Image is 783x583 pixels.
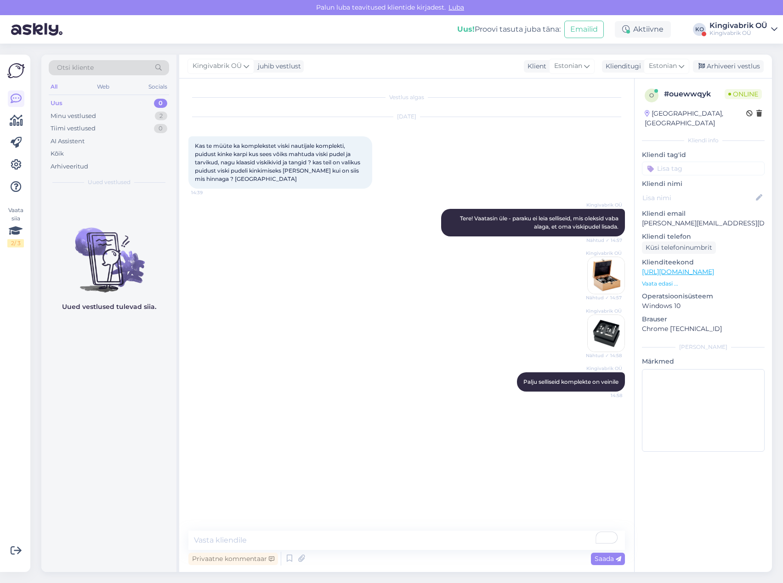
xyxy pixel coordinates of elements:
span: o [649,92,654,99]
div: Kingivabrik OÜ [709,29,767,37]
input: Lisa nimi [642,193,754,203]
div: [GEOGRAPHIC_DATA], [GEOGRAPHIC_DATA] [645,109,746,128]
div: Uus [51,99,62,108]
img: Attachment [588,315,624,352]
div: Minu vestlused [51,112,96,121]
input: Lisa tag [642,162,765,175]
p: Brauser [642,314,765,324]
div: KO [693,23,706,36]
span: 14:39 [191,189,226,196]
span: Nähtud ✓ 14:57 [586,237,622,244]
span: Estonian [649,61,677,71]
div: Privaatne kommentaar [188,553,278,565]
div: Socials [147,81,169,93]
div: # ouewwqyk [664,89,725,100]
img: Attachment [588,257,624,294]
span: Saada [595,555,621,563]
p: Kliendi email [642,209,765,219]
p: Uued vestlused tulevad siia. [62,302,156,312]
span: Tere! Vaatasin üle - paraku ei leia selliseid, mis oleksid vaba alaga, et oma viskipudel lisada. [460,215,620,230]
span: 14:58 [588,392,622,399]
div: 2 / 3 [7,239,24,247]
p: [PERSON_NAME][EMAIL_ADDRESS][DOMAIN_NAME] [642,219,765,228]
p: Operatsioonisüsteem [642,291,765,301]
span: Uued vestlused [88,178,130,186]
div: Aktiivne [615,21,671,38]
div: Küsi telefoninumbrit [642,241,716,254]
span: Luba [446,3,467,11]
div: Vaata siia [7,206,24,247]
a: Kingivabrik OÜKingivabrik OÜ [709,22,777,37]
span: Kas te müüte ka komplekstet viski nautijale komplekti, puidust kinke karpi kus sees võiks mahtuda... [195,142,362,182]
p: Kliendi nimi [642,179,765,189]
span: Otsi kliente [57,63,94,73]
div: [PERSON_NAME] [642,343,765,351]
p: Vaata edasi ... [642,280,765,288]
div: Arhiveeri vestlus [693,60,764,73]
p: Chrome [TECHNICAL_ID] [642,324,765,334]
button: Emailid [564,21,604,38]
div: 0 [154,124,167,133]
span: Kingivabrik OÜ [586,202,622,208]
div: juhib vestlust [254,62,301,71]
a: [URL][DOMAIN_NAME] [642,268,714,276]
span: Nähtud ✓ 14:57 [586,294,622,301]
p: Klienditeekond [642,258,765,267]
b: Uus! [457,25,475,34]
span: Estonian [554,61,582,71]
div: Kõik [51,149,64,158]
div: 2 [155,112,167,121]
span: Kingivabrik OÜ [586,365,622,372]
div: Arhiveeritud [51,162,88,171]
span: Kingivabrik OÜ [193,61,242,71]
span: Kingivabrik OÜ [586,308,622,314]
div: Klient [524,62,546,71]
div: All [49,81,59,93]
img: Askly Logo [7,62,25,79]
span: Online [725,89,762,99]
span: Palju selliseid komplekte on veinile [523,378,618,385]
p: Kliendi tag'id [642,150,765,160]
div: Tiimi vestlused [51,124,96,133]
div: 0 [154,99,167,108]
div: AI Assistent [51,137,85,146]
div: Kingivabrik OÜ [709,22,767,29]
img: No chats [41,211,176,294]
textarea: To enrich screen reader interactions, please activate Accessibility in Grammarly extension settings [188,531,625,550]
div: [DATE] [188,112,625,121]
p: Märkmed [642,357,765,366]
div: Proovi tasuta juba täna: [457,24,561,35]
p: Kliendi telefon [642,232,765,241]
span: Nähtud ✓ 14:58 [586,352,622,359]
span: Kingivabrik OÜ [586,250,622,257]
div: Kliendi info [642,136,765,145]
div: Vestlus algas [188,93,625,101]
p: Windows 10 [642,301,765,311]
div: Klienditugi [602,62,641,71]
div: Web [95,81,111,93]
